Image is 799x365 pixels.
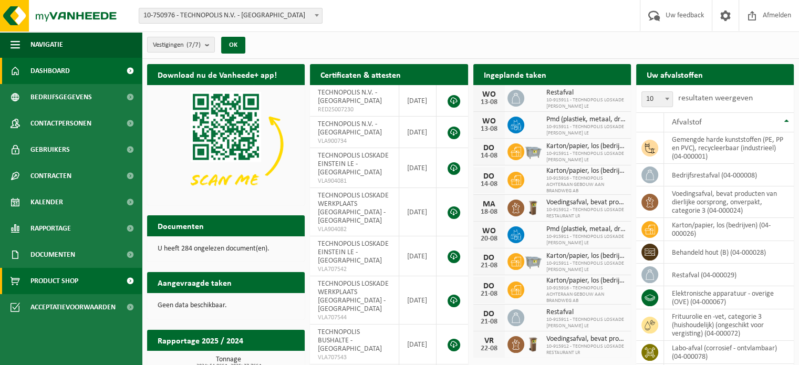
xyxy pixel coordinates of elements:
div: DO [479,254,500,262]
span: Restafval [546,89,626,97]
div: 18-08 [479,208,500,216]
div: DO [479,144,500,152]
h2: Uw afvalstoffen [636,64,713,85]
td: [DATE] [399,325,437,364]
count: (7/7) [186,41,201,48]
div: 14-08 [479,152,500,160]
span: TECHNOPOLIS LOSKADE WERKPLAATS [GEOGRAPHIC_DATA] - [GEOGRAPHIC_DATA] [318,280,389,313]
div: WO [479,117,500,126]
div: 13-08 [479,126,500,133]
span: Voedingsafval, bevat producten van dierlijke oorsprong, onverpakt, categorie 3 [546,199,626,207]
span: Gebruikers [30,137,70,163]
span: TECHNOPOLIS LOSKADE WERKPLAATS [GEOGRAPHIC_DATA] - [GEOGRAPHIC_DATA] [318,192,389,225]
span: VLA904082 [318,225,390,234]
span: 10-750976 - TECHNOPOLIS N.V. - MECHELEN [139,8,323,24]
span: 10-915912 - TECHNOPOLIS LOSKADE RESTAURANT LR [546,343,626,356]
span: 10-915912 - TECHNOPOLIS LOSKADE RESTAURANT LR [546,207,626,220]
span: Karton/papier, los (bedrijven) [546,252,626,260]
td: [DATE] [399,85,437,117]
span: 10-915911 - TECHNOPOLIS LOSKADE [PERSON_NAME] LE [546,234,626,246]
img: WB-0140-HPE-BN-01 [524,198,542,216]
img: Download de VHEPlus App [147,85,305,203]
span: Karton/papier, los (bedrijven) [546,277,626,285]
span: TECHNOPOLIS LOSKADE EINSTEIN LE - [GEOGRAPHIC_DATA] [318,152,389,176]
button: Vestigingen(7/7) [147,37,215,53]
div: 21-08 [479,262,500,269]
span: Acceptatievoorwaarden [30,294,116,320]
div: 14-08 [479,181,500,188]
span: 10-750976 - TECHNOPOLIS N.V. - MECHELEN [139,8,322,23]
span: Rapportage [30,215,71,242]
h2: Ingeplande taken [473,64,557,85]
span: TECHNOPOLIS LOSKADE EINSTEIN LE - [GEOGRAPHIC_DATA] [318,240,389,265]
h2: Certificaten & attesten [310,64,411,85]
div: DO [479,282,500,290]
span: Product Shop [30,268,78,294]
div: MA [479,200,500,208]
span: Kalender [30,189,63,215]
button: OK [221,37,245,54]
div: 13-08 [479,99,500,106]
div: 22-08 [479,345,500,352]
span: Pmd (plastiek, metaal, drankkartons) (bedrijven) [546,225,626,234]
div: WO [479,90,500,99]
td: frituurolie en -vet, categorie 3 (huishoudelijk) (ongeschikt voor vergisting) (04-000072) [664,309,794,341]
span: 10-915911 - TECHNOPOLIS LOSKADE [PERSON_NAME] LE [546,97,626,110]
span: 10-915911 - TECHNOPOLIS LOSKADE [PERSON_NAME] LE [546,317,626,329]
span: TECHNOPOLIS N.V. - [GEOGRAPHIC_DATA] [318,120,382,137]
span: VLA707543 [318,353,390,362]
span: VLA707542 [318,265,390,274]
td: restafval (04-000029) [664,264,794,286]
span: VLA904081 [318,177,390,185]
td: elektronische apparatuur - overige (OVE) (04-000067) [664,286,794,309]
h2: Download nu de Vanheede+ app! [147,64,287,85]
img: WB-2500-GAL-GY-01 [524,142,542,160]
div: DO [479,172,500,181]
span: Bedrijfsgegevens [30,84,92,110]
h2: Rapportage 2025 / 2024 [147,330,254,350]
img: WB-0140-HPE-BN-01 [524,335,542,352]
span: Voedingsafval, bevat producten van dierlijke oorsprong, onverpakt, categorie 3 [546,335,626,343]
div: 21-08 [479,318,500,326]
span: VLA900734 [318,137,390,145]
span: 10-915916 - TECHNOPOLIS ACHTERAAN GEBOUW AAN BRANDWEG AB [546,285,626,304]
td: [DATE] [399,188,437,236]
h2: Documenten [147,215,214,236]
td: [DATE] [399,117,437,148]
td: bedrijfsrestafval (04-000008) [664,164,794,186]
td: gemengde harde kunststoffen (PE, PP en PVC), recycleerbaar (industrieel) (04-000001) [664,132,794,164]
div: DO [479,310,500,318]
span: Vestigingen [153,37,201,53]
span: Pmd (plastiek, metaal, drankkartons) (bedrijven) [546,116,626,124]
span: 10 [642,92,672,107]
span: Dashboard [30,58,70,84]
p: Geen data beschikbaar. [158,302,294,309]
span: Documenten [30,242,75,268]
span: 10-915911 - TECHNOPOLIS LOSKADE [PERSON_NAME] LE [546,260,626,273]
div: 20-08 [479,235,500,243]
span: Afvalstof [672,118,702,127]
span: TECHNOPOLIS N.V. - [GEOGRAPHIC_DATA] [318,89,382,105]
span: Karton/papier, los (bedrijven) [546,142,626,151]
span: Navigatie [30,32,63,58]
td: labo-afval (corrosief - ontvlambaar) (04-000078) [664,341,794,364]
h2: Aangevraagde taken [147,272,242,293]
td: [DATE] [399,148,437,188]
div: VR [479,337,500,345]
div: WO [479,227,500,235]
span: Contracten [30,163,71,189]
span: RED25007230 [318,106,390,114]
td: [DATE] [399,276,437,325]
span: Contactpersonen [30,110,91,137]
span: Karton/papier, los (bedrijven) [546,167,626,175]
label: resultaten weergeven [678,94,753,102]
td: [DATE] [399,236,437,276]
img: WB-2500-GAL-GY-01 [524,252,542,269]
td: voedingsafval, bevat producten van dierlijke oorsprong, onverpakt, categorie 3 (04-000024) [664,186,794,218]
span: 10-915911 - TECHNOPOLIS LOSKADE [PERSON_NAME] LE [546,151,626,163]
span: 10-915911 - TECHNOPOLIS LOSKADE [PERSON_NAME] LE [546,124,626,137]
span: TECHNOPOLIS BUSHALTE - [GEOGRAPHIC_DATA] [318,328,382,353]
p: U heeft 284 ongelezen document(en). [158,245,294,253]
td: karton/papier, los (bedrijven) (04-000026) [664,218,794,241]
td: behandeld hout (B) (04-000028) [664,241,794,264]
